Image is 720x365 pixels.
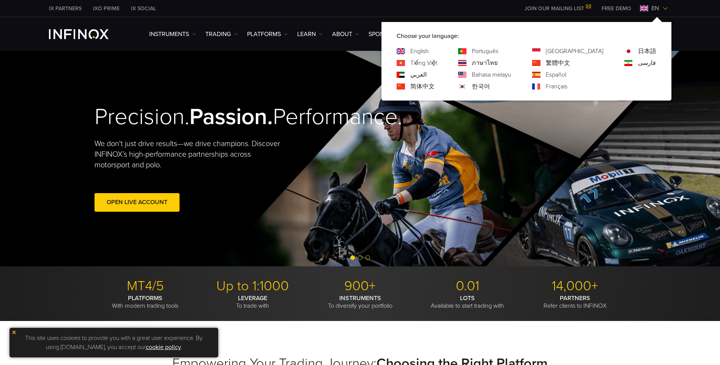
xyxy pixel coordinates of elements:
p: To diversify your portfolio [309,294,411,310]
strong: PARTNERS [560,294,590,302]
p: 0.01 [417,278,518,294]
a: Language [546,47,603,56]
a: INFINOX [87,5,125,13]
p: Choose your language: [397,31,656,41]
strong: Passion. [189,103,273,131]
p: We don't just drive results—we drive champions. Discover INFINOX’s high-performance partnerships ... [95,138,286,170]
a: Language [638,47,656,56]
a: Language [410,70,427,79]
a: Open Live Account [95,193,180,212]
a: TRADING [205,30,238,39]
a: SPONSORSHIPS [369,30,412,39]
h2: Precision. Performance. [95,103,334,131]
p: Refer clients to INFINOX [524,294,626,310]
a: Language [472,47,498,56]
p: Available to start trading with [417,294,518,310]
p: This site uses cookies to provide you with a great user experience. By using [DOMAIN_NAME], you a... [13,332,214,354]
a: INFINOX MENU [596,5,637,13]
a: JOIN OUR MAILING LIST [519,5,596,12]
p: With modern trading tools [95,294,196,310]
strong: LOTS [460,294,475,302]
a: Language [546,58,570,68]
a: INFINOX Logo [49,29,126,39]
span: Go to slide 2 [358,255,362,260]
a: INFINOX [125,5,162,13]
a: Language [472,58,498,68]
a: PLATFORMS [247,30,288,39]
a: Language [472,70,511,79]
a: Language [410,58,437,68]
a: Language [546,70,566,79]
strong: PLATFORMS [128,294,162,302]
a: INFINOX [43,5,87,13]
span: Go to slide 3 [366,255,370,260]
a: Language [546,82,567,91]
p: Up to 1:1000 [202,278,304,294]
p: To trade with [202,294,304,310]
p: MT4/5 [95,278,196,294]
span: en [648,4,662,13]
strong: LEVERAGE [238,294,267,302]
strong: INSTRUMENTS [339,294,381,302]
a: Language [410,47,429,56]
p: 14,000+ [524,278,626,294]
img: yellow close icon [11,330,17,335]
a: ABOUT [332,30,359,39]
a: Learn [297,30,323,39]
span: Go to slide 1 [350,255,355,260]
a: Language [410,82,435,91]
a: Language [472,82,490,91]
a: Instruments [149,30,196,39]
a: cookie policy [146,343,181,351]
p: 900+ [309,278,411,294]
a: Language [638,58,656,68]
